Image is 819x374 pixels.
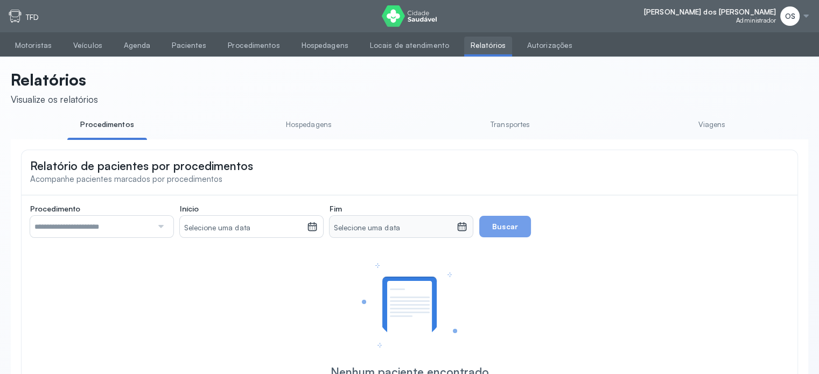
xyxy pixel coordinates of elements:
a: Agenda [117,37,157,54]
a: Hospedagens [295,37,355,54]
span: Procedimento [30,204,80,214]
img: tfd.svg [9,10,22,23]
span: Acompanhe pacientes marcados por procedimentos [30,174,222,184]
img: logo do Cidade Saudável [382,5,437,27]
img: Ilustração de uma lista vazia indicando que não foram encontrados pacientes. [362,263,457,348]
a: Autorizações [521,37,579,54]
small: Selecione uma data [334,223,452,234]
a: Hospedagens [269,116,348,133]
a: Transportes [471,116,550,133]
span: Relatório de pacientes por procedimentos [30,159,253,173]
a: Viagens [672,116,752,133]
button: Buscar [479,216,531,237]
a: Procedimentos [221,37,286,54]
span: Início [180,204,199,214]
span: Fim [330,204,342,214]
small: Selecione uma data [184,223,303,234]
a: Procedimentos [67,116,147,133]
span: Administrador [736,17,776,24]
p: Relatórios [11,70,98,89]
span: [PERSON_NAME] dos [PERSON_NAME] [644,8,776,17]
div: Visualize os relatórios [11,94,98,105]
p: TFD [26,13,39,22]
a: Motoristas [9,37,58,54]
a: Pacientes [165,37,213,54]
span: OS [785,12,795,21]
a: Relatórios [464,37,512,54]
a: Locais de atendimento [363,37,456,54]
a: Veículos [67,37,109,54]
